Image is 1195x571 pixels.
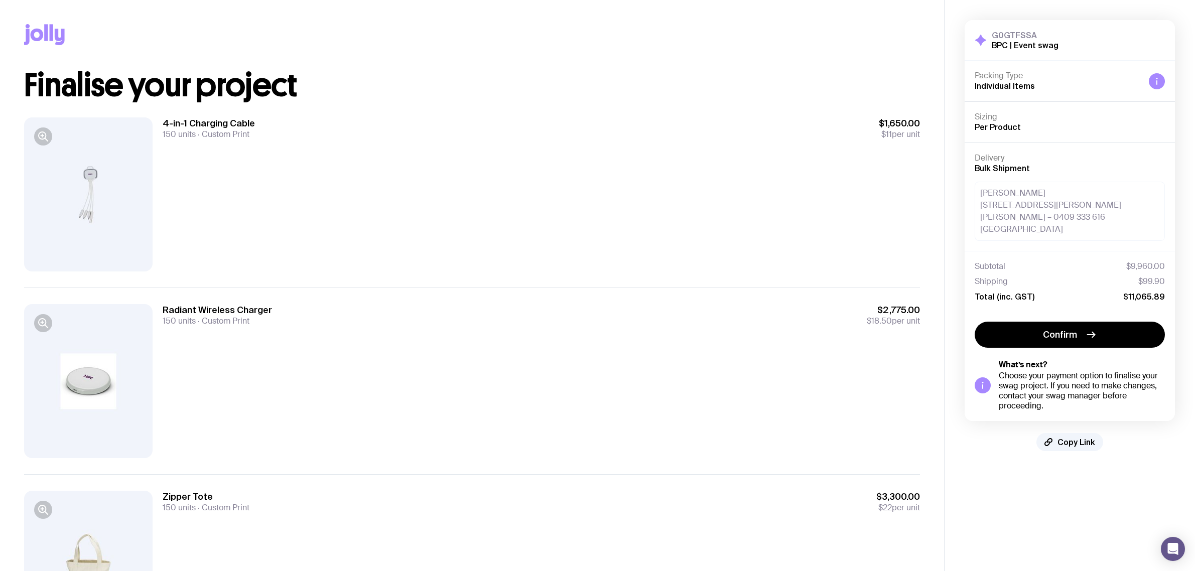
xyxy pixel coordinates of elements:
span: 150 units [163,129,196,139]
span: Custom Print [196,129,249,139]
span: Per Product [975,122,1021,131]
h1: Finalise your project [24,69,920,101]
h4: Delivery [975,153,1165,163]
h3: Radiant Wireless Charger [163,304,272,316]
span: $18.50 [867,316,892,326]
span: Copy Link [1057,437,1095,447]
h3: 4-in-1 Charging Cable [163,117,255,129]
span: Shipping [975,276,1008,287]
span: Confirm [1043,329,1077,341]
span: $1,650.00 [879,117,920,129]
span: $11 [881,129,892,139]
span: per unit [879,129,920,139]
span: per unit [876,503,920,513]
span: Subtotal [975,261,1005,271]
h4: Sizing [975,112,1165,122]
span: 150 units [163,502,196,513]
h3: Zipper Tote [163,491,249,503]
span: $99.90 [1138,276,1165,287]
h3: G0GTFSSA [992,30,1058,40]
span: Total (inc. GST) [975,292,1034,302]
button: Copy Link [1036,433,1103,451]
span: $3,300.00 [876,491,920,503]
span: Bulk Shipment [975,164,1030,173]
h5: What’s next? [999,360,1165,370]
span: $9,960.00 [1126,261,1165,271]
span: Individual Items [975,81,1035,90]
button: Confirm [975,322,1165,348]
span: $2,775.00 [867,304,920,316]
span: $11,065.89 [1123,292,1165,302]
h2: BPC | Event swag [992,40,1058,50]
div: Open Intercom Messenger [1161,537,1185,561]
span: 150 units [163,316,196,326]
span: Custom Print [196,316,249,326]
span: per unit [867,316,920,326]
span: $22 [878,502,892,513]
div: [PERSON_NAME] [STREET_ADDRESS][PERSON_NAME][PERSON_NAME] – 0409 333 616 [GEOGRAPHIC_DATA] [975,182,1165,241]
div: Choose your payment option to finalise your swag project. If you need to make changes, contact yo... [999,371,1165,411]
span: Custom Print [196,502,249,513]
h4: Packing Type [975,71,1141,81]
